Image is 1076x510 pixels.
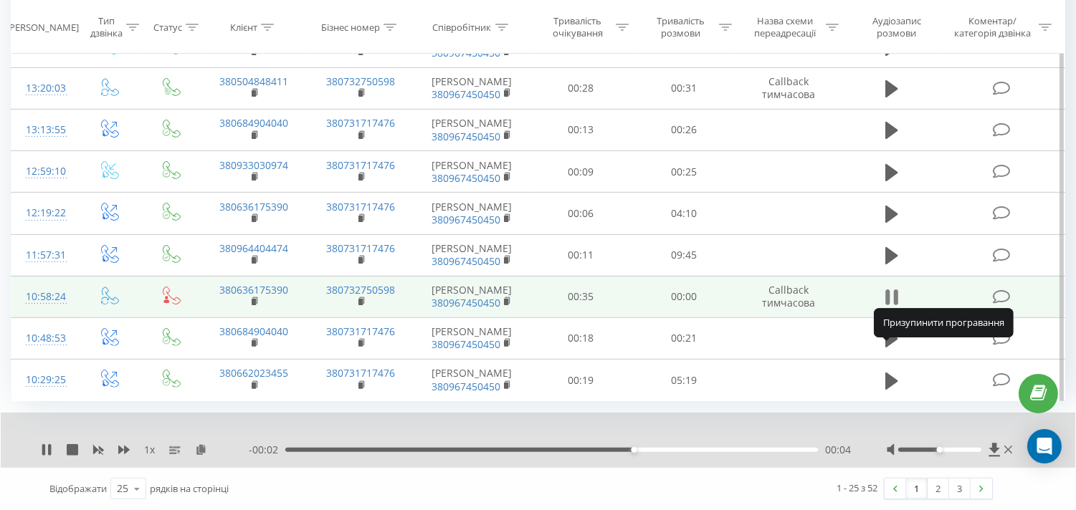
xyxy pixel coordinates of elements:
td: 00:00 [632,276,735,317]
a: 380636175390 [219,200,288,213]
a: 380933030974 [219,158,288,172]
div: 1 - 25 з 52 [837,481,877,495]
td: 00:31 [632,67,735,109]
td: [PERSON_NAME] [414,109,530,150]
div: 10:58:24 [26,283,62,311]
div: Бізнес номер [321,21,380,33]
td: 00:06 [530,193,633,234]
div: 12:19:22 [26,199,62,227]
div: 12:59:10 [26,158,62,186]
td: 05:19 [632,360,735,401]
a: 380967450450 [432,337,500,351]
a: 380731717476 [326,366,395,380]
td: 00:18 [530,317,633,359]
a: 380731717476 [326,200,395,213]
div: 13:20:03 [26,74,62,102]
div: 13:13:55 [26,116,62,144]
td: [PERSON_NAME] [414,234,530,276]
td: [PERSON_NAME] [414,317,530,359]
a: 380732750598 [326,283,395,297]
a: 380967450450 [432,171,500,185]
a: 380731717476 [326,158,395,172]
div: 25 [117,481,128,496]
div: Коментар/категорія дзвінка [951,15,1035,39]
td: 00:26 [632,109,735,150]
td: 00:19 [530,360,633,401]
a: 380967450450 [432,296,500,309]
td: 00:28 [530,67,633,109]
td: Callback тимчасова [735,67,842,109]
div: Аудіозапис розмови [855,15,938,39]
td: 00:09 [530,151,633,193]
td: 00:13 [530,109,633,150]
div: [PERSON_NAME] [6,21,79,33]
div: 11:57:31 [26,241,62,269]
td: 00:11 [530,234,633,276]
a: 380964404474 [219,241,288,255]
td: 04:10 [632,193,735,234]
a: 380504848411 [219,74,288,88]
a: 3 [949,478,971,499]
span: 00:04 [825,443,851,457]
td: 00:25 [632,151,735,193]
a: 380732750598 [326,74,395,88]
td: 00:35 [530,276,633,317]
span: 1 x [144,443,155,457]
a: 380967450450 [432,87,500,101]
div: Тип дзвінка [90,15,123,39]
a: 380967450450 [432,213,500,226]
td: [PERSON_NAME] [414,67,530,109]
div: Accessibility label [631,447,637,453]
a: 380731717476 [326,241,395,255]
span: рядків на сторінці [150,482,229,495]
div: 10:29:25 [26,366,62,394]
div: Статус [153,21,182,33]
span: Відображати [49,482,107,495]
a: 380636175390 [219,283,288,297]
span: - 00:02 [249,443,285,457]
td: [PERSON_NAME] [414,276,530,317]
div: Тривалість розмови [645,15,715,39]
td: 09:45 [632,234,735,276]
div: Тривалість очікування [543,15,613,39]
td: [PERSON_NAME] [414,360,530,401]
div: Назва схеми переадресації [748,15,822,39]
div: 10:48:53 [26,324,62,352]
div: Клієнт [230,21,257,33]
a: 380684904040 [219,324,288,338]
td: [PERSON_NAME] [414,193,530,234]
div: Призупинити програвання [874,309,1014,337]
div: Open Intercom Messenger [1027,429,1062,463]
a: 2 [928,478,949,499]
a: 380967450450 [432,130,500,143]
td: Callback тимчасова [735,276,842,317]
td: 00:21 [632,317,735,359]
div: Accessibility label [937,447,943,453]
a: 1 [906,478,928,499]
div: Співробітник [433,21,492,33]
a: 380662023455 [219,366,288,380]
a: 380967450450 [432,380,500,393]
a: 380731717476 [326,116,395,130]
a: 380731717476 [326,324,395,338]
a: 380684904040 [219,116,288,130]
td: [PERSON_NAME] [414,151,530,193]
a: 380967450450 [432,254,500,268]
